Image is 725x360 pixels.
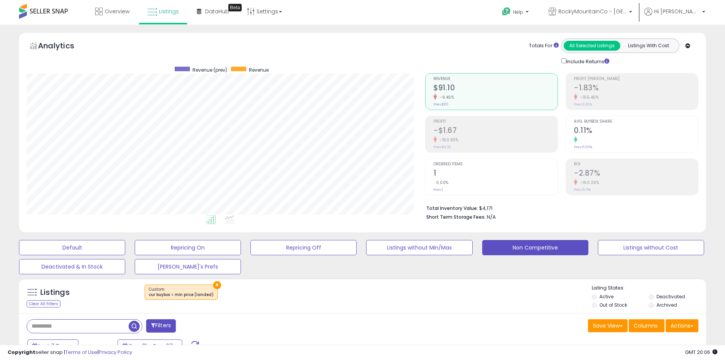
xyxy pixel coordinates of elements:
strong: Copyright [8,349,35,356]
p: Listing States: [592,285,706,292]
a: Privacy Policy [99,349,132,356]
span: Avg. Buybox Share [574,120,698,124]
a: Hi [PERSON_NAME] [644,8,705,25]
b: Short Term Storage Fees: [426,214,486,220]
button: Actions [666,319,698,332]
i: Get Help [502,7,511,16]
a: Terms of Use [65,349,97,356]
small: 0.00% [433,180,449,186]
h2: -1.83% [574,83,698,94]
button: Listings without Cost [598,240,704,255]
div: Clear All Filters [27,300,61,307]
span: N/A [487,213,496,221]
span: Revenue [433,77,558,81]
small: -150.30% [437,137,458,143]
span: Ordered Items [433,162,558,166]
small: -150.26% [577,180,599,186]
span: 2025-09-15 20:06 GMT [685,349,717,356]
small: Prev: 5.71% [574,187,591,192]
span: Listings [159,8,179,15]
span: Profit [PERSON_NAME] [574,77,698,81]
button: Columns [629,319,664,332]
button: × [213,281,221,289]
button: Listings without Min/Max [366,240,472,255]
h5: Listings [40,287,70,298]
label: Deactivated [656,293,685,300]
h2: $91.10 [433,83,558,94]
small: Prev: 0.00% [574,145,592,149]
div: Tooltip anchor [228,4,242,11]
span: Revenue (prev) [193,67,227,73]
label: Out of Stock [599,302,627,308]
span: Profit [433,120,558,124]
label: Archived [656,302,677,308]
button: Default [19,240,125,255]
button: Repricing On [135,240,241,255]
small: Prev: 1 [433,187,443,192]
span: RockyMountainCo - [GEOGRAPHIC_DATA] [558,8,627,15]
span: Columns [634,322,658,330]
a: Help [496,1,536,25]
button: [PERSON_NAME]'s Prefs [135,259,241,274]
div: cur buybox < min price (landed) [149,292,214,298]
h2: 1 [433,169,558,179]
h2: -$1.67 [433,126,558,136]
label: Active [599,293,613,300]
span: Hi [PERSON_NAME] [654,8,700,15]
b: Total Inventory Value: [426,205,478,211]
span: ROI [574,162,698,166]
h2: -2.87% [574,169,698,179]
span: Revenue [249,67,269,73]
h2: 0.11% [574,126,698,136]
div: Totals For [529,42,559,50]
button: Non Competitive [482,240,588,255]
button: Repricing Off [250,240,357,255]
small: Prev: 3.30% [574,102,592,107]
span: Custom: [149,286,214,298]
div: Include Returns [556,57,618,66]
small: Prev: $3.32 [433,145,451,149]
button: Save View [588,319,628,332]
button: Filters [146,319,176,333]
span: Help [513,9,523,15]
small: -9.45% [437,94,454,100]
span: Overview [105,8,129,15]
small: -155.45% [577,94,599,100]
span: DataHub [205,8,229,15]
h5: Analytics [38,40,89,53]
li: $4,171 [426,203,693,212]
button: Deactivated & In Stock [19,259,125,274]
button: All Selected Listings [564,41,620,51]
small: Prev: $101 [433,102,448,107]
div: seller snap | | [8,349,132,356]
button: Listings With Cost [620,41,677,51]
